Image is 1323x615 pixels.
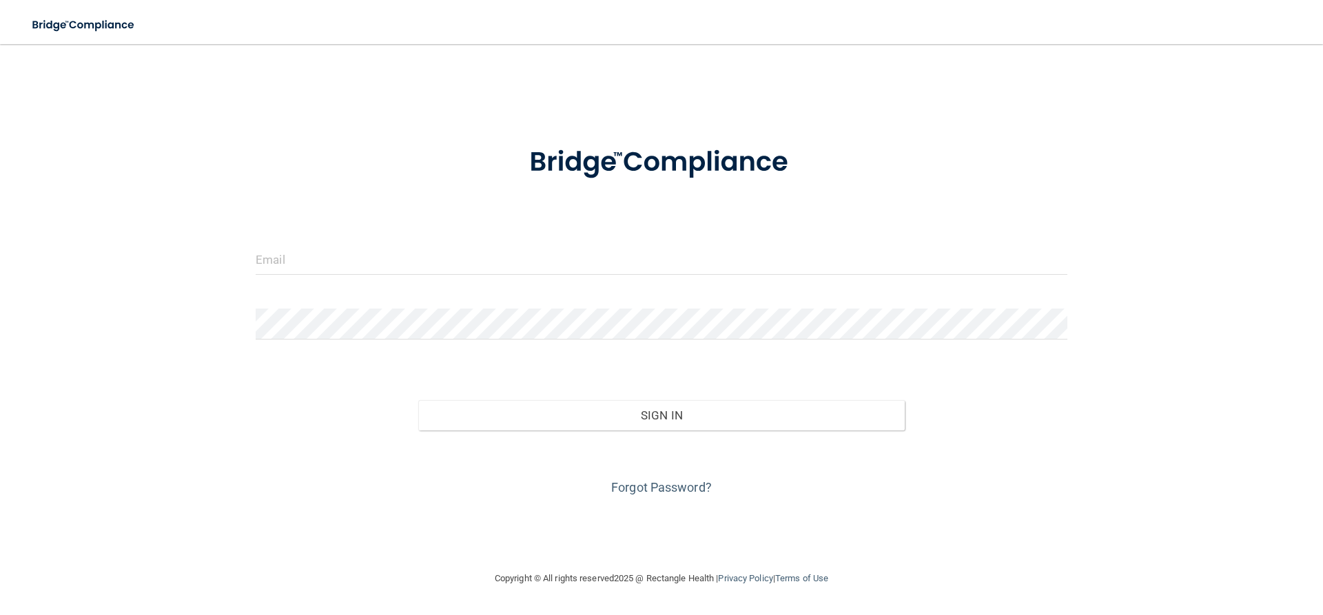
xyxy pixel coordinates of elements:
[418,400,905,430] button: Sign In
[501,127,822,198] img: bridge_compliance_login_screen.278c3ca4.svg
[718,573,772,583] a: Privacy Policy
[256,244,1067,275] input: Email
[21,11,147,39] img: bridge_compliance_login_screen.278c3ca4.svg
[611,480,712,494] a: Forgot Password?
[775,573,828,583] a: Terms of Use
[410,556,913,601] div: Copyright © All rights reserved 2025 @ Rectangle Health | |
